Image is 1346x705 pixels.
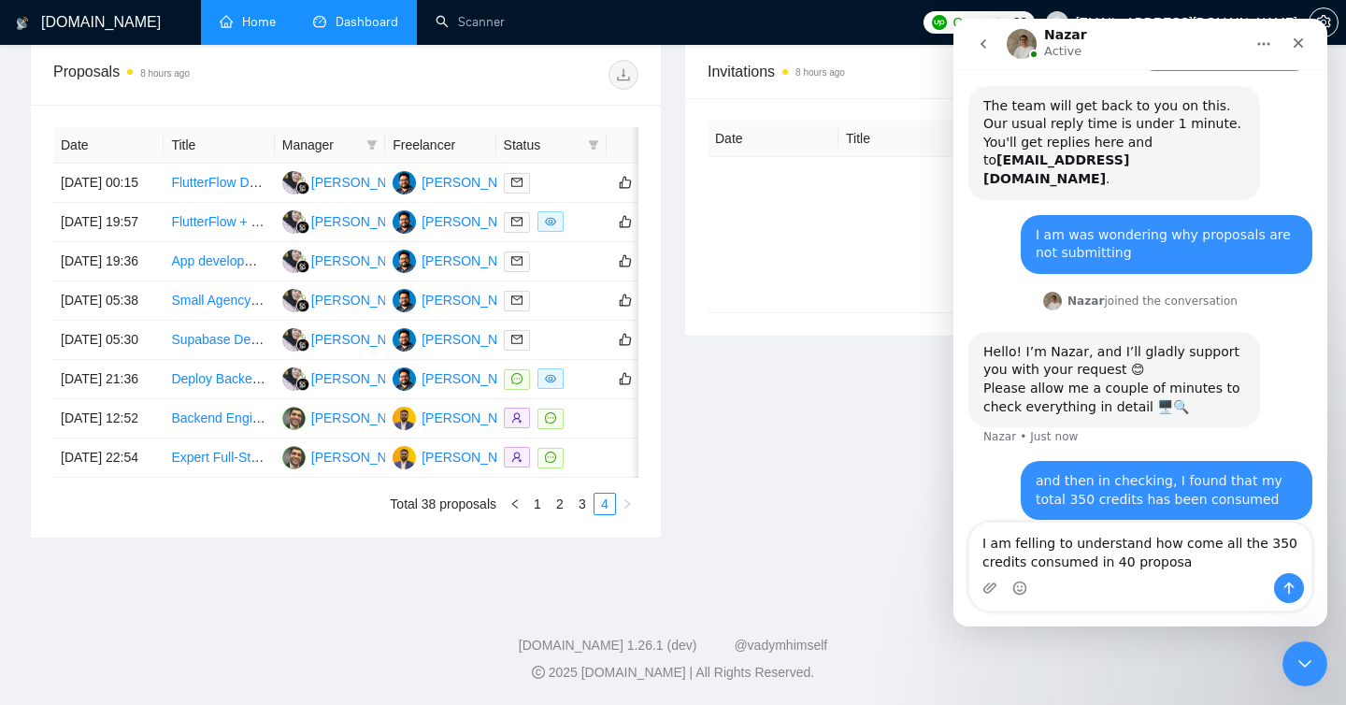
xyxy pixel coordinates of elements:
[164,164,274,203] td: FlutterFlow Developer Wanted - LATAM
[311,251,419,271] div: [PERSON_NAME]
[550,494,570,514] a: 2
[511,216,523,227] span: mail
[708,60,1293,83] span: Invitations
[53,281,164,321] td: [DATE] 05:38
[1282,641,1327,686] iframe: Intercom live chat
[572,494,593,514] a: 3
[1013,12,1027,33] span: 88
[282,331,419,346] a: FF[PERSON_NAME]
[282,292,419,307] a: FF[PERSON_NAME]
[171,175,401,190] a: FlutterFlow Developer Wanted - LATAM
[296,221,309,234] img: gigradar-bm.png
[366,139,378,151] span: filter
[53,203,164,242] td: [DATE] 19:57
[311,368,419,389] div: [PERSON_NAME]
[336,14,398,30] span: Dashboard
[511,373,523,384] span: message
[619,293,632,308] span: like
[509,498,521,510] span: left
[584,131,603,159] span: filter
[422,447,529,468] div: [PERSON_NAME]
[619,332,632,347] span: like
[53,439,164,478] td: [DATE] 22:54
[296,181,309,194] img: gigradar-bm.png
[282,250,306,273] img: FF
[53,60,346,90] div: Proposals
[313,15,326,28] span: dashboard
[422,408,529,428] div: [PERSON_NAME]
[393,252,529,267] a: DP[PERSON_NAME]
[296,260,309,273] img: gigradar-bm.png
[511,255,523,266] span: mail
[619,253,632,268] span: like
[619,371,632,386] span: like
[296,378,309,391] img: gigradar-bm.png
[1051,16,1064,29] span: user
[614,289,637,311] button: like
[532,666,545,679] span: copyright
[953,19,1327,626] iframe: Intercom live chat
[511,295,523,306] span: mail
[393,292,529,307] a: DP[PERSON_NAME]
[311,329,419,350] div: [PERSON_NAME]
[504,493,526,515] li: Previous Page
[311,408,419,428] div: [PERSON_NAME]
[838,121,969,157] th: Title
[422,172,529,193] div: [PERSON_NAME]
[616,493,638,515] li: Next Page
[708,121,838,157] th: Date
[171,253,273,268] a: App development
[393,210,416,234] img: DP
[619,175,632,190] span: like
[952,12,1009,33] span: Connects:
[164,203,274,242] td: FlutterFlow + Firebase Expert Needed to Optimise Beta App
[504,493,526,515] button: left
[282,210,306,234] img: FF
[527,494,548,514] a: 1
[511,452,523,463] span: user-add
[282,213,419,228] a: FF[PERSON_NAME]
[393,446,416,469] img: MG
[53,164,164,203] td: [DATE] 00:15
[393,213,529,228] a: DP[PERSON_NAME]
[588,139,599,151] span: filter
[164,399,274,439] td: Backend Engineer for Online Community Platform
[545,412,556,424] span: message
[171,332,356,347] a: Supabase Developer (Backend)
[614,210,637,233] button: like
[171,293,586,308] a: Small Agency / Full-Stack Team (FlutterFlow + Supabase Development)
[504,135,580,155] span: Status
[53,321,164,360] td: [DATE] 05:30
[619,214,632,229] span: like
[282,171,306,194] img: FF
[282,328,306,352] img: FF
[545,452,556,463] span: message
[275,127,385,164] th: Manager
[393,250,416,273] img: DP
[422,211,529,232] div: [PERSON_NAME]
[282,135,359,155] span: Manager
[1309,15,1339,30] a: setting
[393,370,529,385] a: DP[PERSON_NAME]
[282,446,306,469] img: DP
[393,367,416,391] img: DP
[164,321,274,360] td: Supabase Developer (Backend)
[932,15,947,30] img: upwork-logo.png
[511,412,523,424] span: user-add
[594,494,615,514] a: 4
